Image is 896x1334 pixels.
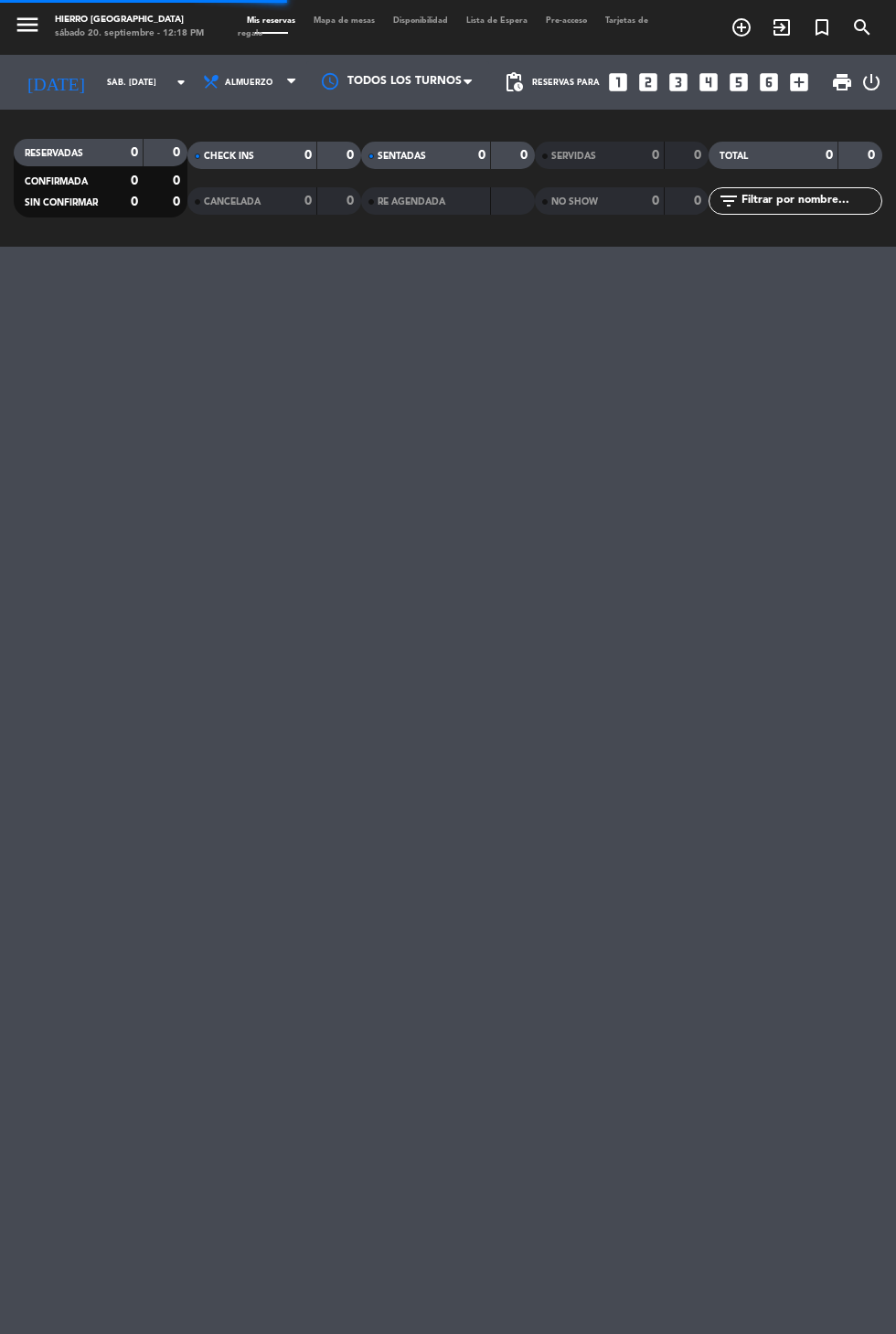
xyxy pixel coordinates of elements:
[731,16,752,38] i: add_circle_outline
[347,195,357,207] strong: 0
[652,195,659,207] strong: 0
[860,55,882,110] div: LOG OUT
[173,196,184,208] strong: 0
[55,14,204,27] div: Hierro [GEOGRAPHIC_DATA]
[238,16,304,25] span: Mis reservas
[811,16,833,38] i: turned_in_not
[503,71,525,93] span: pending_actions
[14,11,41,43] button: menu
[551,152,596,161] span: SERVIDAS
[25,149,83,158] span: RESERVADAS
[131,196,138,208] strong: 0
[771,16,793,38] i: exit_to_app
[204,197,261,206] span: CANCELADA
[14,11,41,38] i: menu
[204,152,254,161] span: CHECK INS
[720,152,748,161] span: TOTAL
[384,16,457,25] span: Disponibilidad
[537,16,596,25] span: Pre-acceso
[173,175,184,187] strong: 0
[860,71,882,93] i: power_settings_new
[787,70,811,94] i: add_box
[478,149,485,162] strong: 0
[826,149,833,162] strong: 0
[831,71,853,93] span: print
[636,70,660,94] i: looks_two
[740,191,881,211] input: Filtrar por nombre...
[131,175,138,187] strong: 0
[378,152,426,161] span: SENTADAS
[304,195,312,207] strong: 0
[225,78,272,88] span: Almuerzo
[55,27,204,41] div: sábado 20. septiembre - 12:18 PM
[727,70,751,94] i: looks_5
[304,149,312,162] strong: 0
[14,64,98,101] i: [DATE]
[25,177,88,186] span: CONFIRMADA
[757,70,781,94] i: looks_6
[457,16,537,25] span: Lista de Espera
[131,146,138,159] strong: 0
[667,70,690,94] i: looks_3
[694,195,705,207] strong: 0
[304,16,384,25] span: Mapa de mesas
[606,70,630,94] i: looks_one
[170,71,192,93] i: arrow_drop_down
[694,149,705,162] strong: 0
[868,149,879,162] strong: 0
[532,78,600,88] span: Reservas para
[718,190,740,212] i: filter_list
[851,16,873,38] i: search
[551,197,598,206] span: NO SHOW
[652,149,659,162] strong: 0
[520,149,531,162] strong: 0
[378,197,445,206] span: RE AGENDADA
[25,198,98,207] span: SIN CONFIRMAR
[347,149,357,162] strong: 0
[173,146,184,159] strong: 0
[697,70,720,94] i: looks_4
